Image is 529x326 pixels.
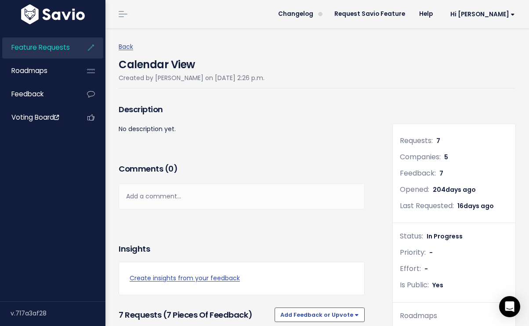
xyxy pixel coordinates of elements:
[400,136,433,146] span: Requests:
[433,185,476,194] span: 204
[2,84,73,104] a: Feedback
[119,163,365,175] h3: Comments ( )
[439,169,443,178] span: 7
[275,308,365,322] button: Add Feedback or Upvote
[427,232,463,241] span: In Progress
[2,61,73,81] a: Roadmaps
[130,273,354,284] a: Create insights from your feedback
[446,185,476,194] span: days ago
[400,152,441,162] span: Companies:
[400,264,421,274] span: Effort:
[400,201,454,211] span: Last Requested:
[400,247,426,257] span: Priority:
[19,4,87,24] img: logo-white.9d6f32f41409.svg
[450,11,515,18] span: Hi [PERSON_NAME]
[11,113,59,122] span: Voting Board
[278,11,313,17] span: Changelog
[11,66,47,75] span: Roadmaps
[400,310,508,322] div: Roadmaps
[429,248,433,257] span: -
[412,7,440,21] a: Help
[464,201,494,210] span: days ago
[119,309,271,321] h3: 7 Requests (7 pieces of Feedback)
[424,264,428,273] span: -
[119,73,264,82] span: Created by [PERSON_NAME] on [DATE] 2:26 p.m.
[11,43,70,52] span: Feature Requests
[2,37,73,58] a: Feature Requests
[11,302,105,325] div: v.717a3af28
[11,89,43,99] span: Feedback
[119,42,133,51] a: Back
[457,201,494,210] span: 16
[400,184,429,194] span: Opened:
[119,183,365,209] div: Add a comment...
[2,107,73,128] a: Voting Board
[119,243,150,255] h3: Insights
[440,7,522,21] a: Hi [PERSON_NAME]
[436,136,440,145] span: 7
[119,124,365,135] p: No description yet.
[400,231,423,241] span: Status:
[444,153,448,161] span: 5
[400,168,436,178] span: Feedback:
[432,281,443,289] span: Yes
[168,163,174,174] span: 0
[400,280,429,290] span: Is Public:
[327,7,412,21] a: Request Savio Feature
[119,52,264,73] h4: Calendar View
[119,103,365,116] h3: Description
[499,296,520,317] div: Open Intercom Messenger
